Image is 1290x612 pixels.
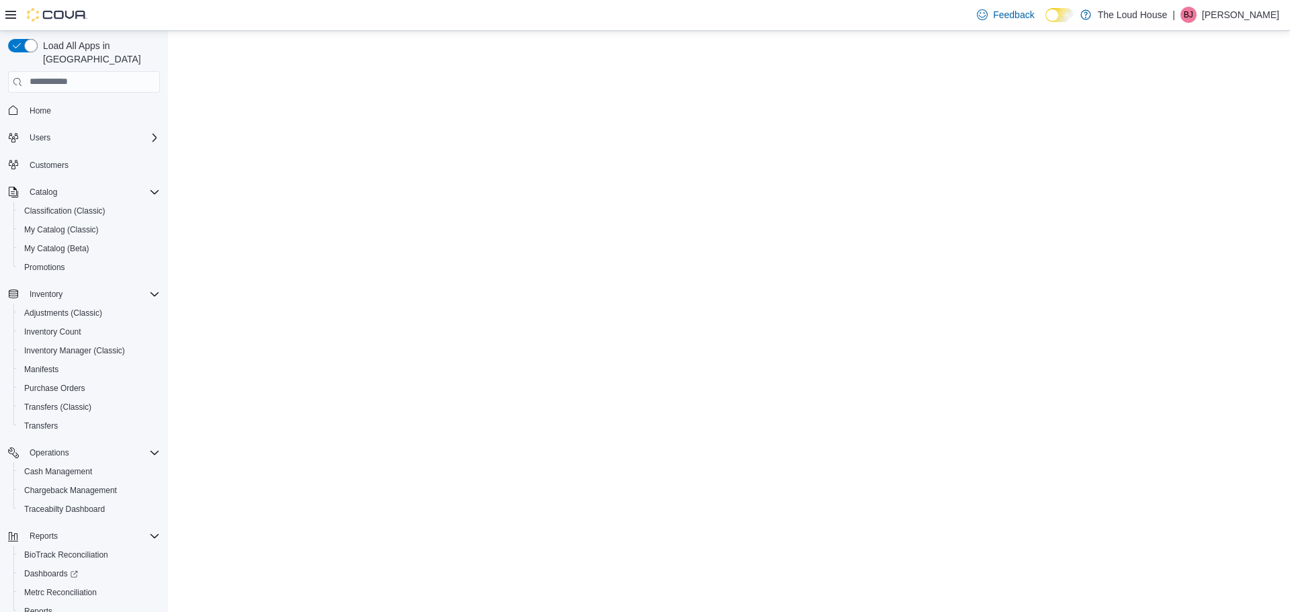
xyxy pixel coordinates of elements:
[30,531,58,541] span: Reports
[30,447,69,458] span: Operations
[19,464,97,480] a: Cash Management
[13,583,165,602] button: Metrc Reconciliation
[19,324,160,340] span: Inventory Count
[13,322,165,341] button: Inventory Count
[24,243,89,254] span: My Catalog (Beta)
[168,31,1290,612] iframe: To enrich screen reader interactions, please activate Accessibility in Grammarly extension settings
[19,241,95,257] a: My Catalog (Beta)
[30,160,69,171] span: Customers
[24,568,78,579] span: Dashboards
[24,102,160,119] span: Home
[19,305,107,321] a: Adjustments (Classic)
[19,482,122,498] a: Chargeback Management
[19,305,160,321] span: Adjustments (Classic)
[19,547,160,563] span: BioTrack Reconciliation
[1098,7,1168,23] p: The Loud House
[19,203,111,219] a: Classification (Classic)
[1180,7,1197,23] div: Brooke Jones
[19,399,97,415] a: Transfers (Classic)
[19,482,160,498] span: Chargeback Management
[24,206,105,216] span: Classification (Classic)
[19,399,160,415] span: Transfers (Classic)
[24,587,97,598] span: Metrc Reconciliation
[19,547,114,563] a: BioTrack Reconciliation
[13,202,165,220] button: Classification (Classic)
[972,1,1039,28] a: Feedback
[19,418,63,434] a: Transfers
[13,304,165,322] button: Adjustments (Classic)
[24,345,125,356] span: Inventory Manager (Classic)
[24,157,74,173] a: Customers
[24,326,81,337] span: Inventory Count
[24,130,160,146] span: Users
[13,545,165,564] button: BioTrack Reconciliation
[1045,8,1074,22] input: Dark Mode
[24,445,160,461] span: Operations
[24,184,160,200] span: Catalog
[24,445,75,461] button: Operations
[19,324,87,340] a: Inventory Count
[19,343,130,359] a: Inventory Manager (Classic)
[19,501,160,517] span: Traceabilty Dashboard
[13,258,165,277] button: Promotions
[19,259,71,275] a: Promotions
[3,527,165,545] button: Reports
[993,8,1034,21] span: Feedback
[19,259,160,275] span: Promotions
[3,155,165,175] button: Customers
[19,222,160,238] span: My Catalog (Classic)
[19,464,160,480] span: Cash Management
[24,308,102,318] span: Adjustments (Classic)
[19,584,160,601] span: Metrc Reconciliation
[19,566,83,582] a: Dashboards
[13,398,165,417] button: Transfers (Classic)
[13,500,165,519] button: Traceabilty Dashboard
[1184,7,1193,23] span: BJ
[24,504,105,515] span: Traceabilty Dashboard
[3,443,165,462] button: Operations
[24,421,58,431] span: Transfers
[19,203,160,219] span: Classification (Classic)
[19,584,102,601] a: Metrc Reconciliation
[24,103,56,119] a: Home
[13,462,165,481] button: Cash Management
[13,341,165,360] button: Inventory Manager (Classic)
[24,262,65,273] span: Promotions
[1202,7,1279,23] p: [PERSON_NAME]
[24,364,58,375] span: Manifests
[19,501,110,517] a: Traceabilty Dashboard
[19,222,104,238] a: My Catalog (Classic)
[24,550,108,560] span: BioTrack Reconciliation
[3,183,165,202] button: Catalog
[30,289,62,300] span: Inventory
[24,466,92,477] span: Cash Management
[24,130,56,146] button: Users
[24,383,85,394] span: Purchase Orders
[13,481,165,500] button: Chargeback Management
[24,184,62,200] button: Catalog
[24,528,63,544] button: Reports
[30,187,57,198] span: Catalog
[13,360,165,379] button: Manifests
[24,224,99,235] span: My Catalog (Classic)
[27,8,87,21] img: Cova
[19,343,160,359] span: Inventory Manager (Classic)
[3,285,165,304] button: Inventory
[24,402,91,412] span: Transfers (Classic)
[3,128,165,147] button: Users
[38,39,160,66] span: Load All Apps in [GEOGRAPHIC_DATA]
[19,380,160,396] span: Purchase Orders
[24,157,160,173] span: Customers
[24,286,68,302] button: Inventory
[19,566,160,582] span: Dashboards
[13,379,165,398] button: Purchase Orders
[30,132,50,143] span: Users
[13,220,165,239] button: My Catalog (Classic)
[1172,7,1175,23] p: |
[19,361,160,378] span: Manifests
[19,361,64,378] a: Manifests
[19,418,160,434] span: Transfers
[13,564,165,583] a: Dashboards
[13,239,165,258] button: My Catalog (Beta)
[30,105,51,116] span: Home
